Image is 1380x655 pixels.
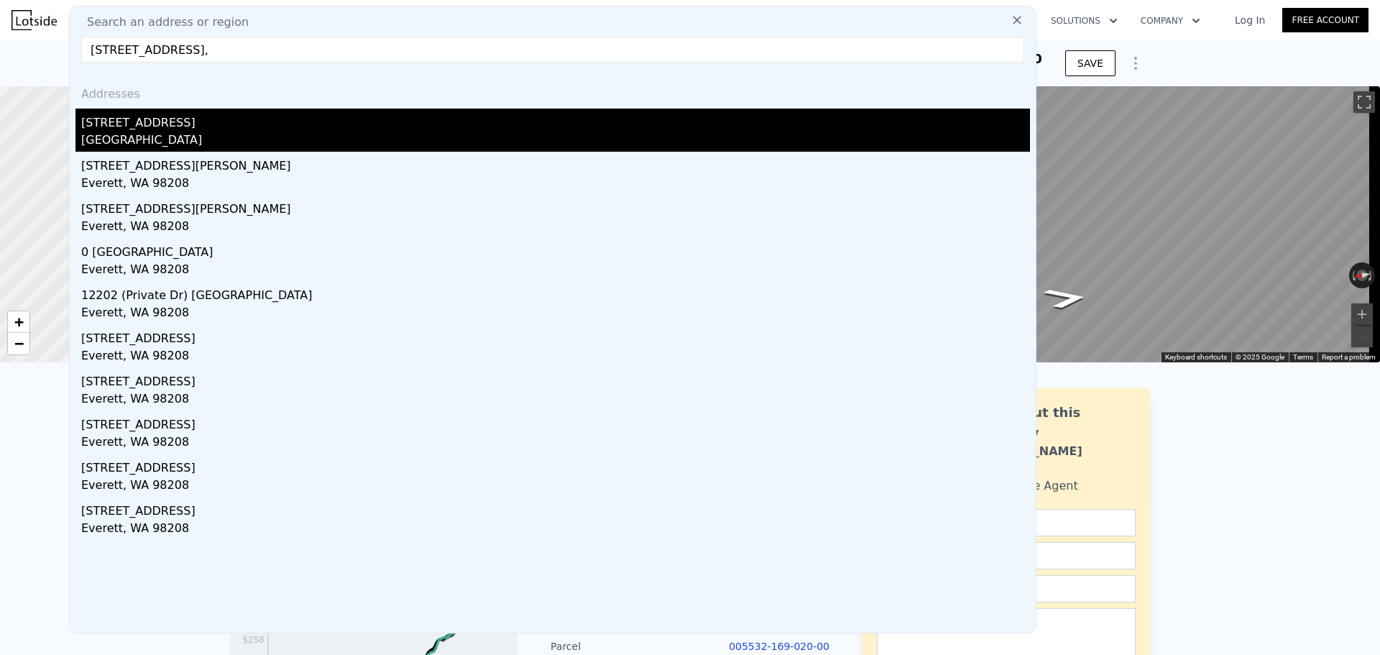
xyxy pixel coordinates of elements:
a: Report a problem [1322,353,1376,361]
div: Everett, WA 98208 [81,261,1030,281]
a: Zoom out [8,333,29,354]
a: 005532-169-020-00 [729,641,829,652]
span: © 2025 Google [1236,353,1284,361]
div: [GEOGRAPHIC_DATA] [81,132,1030,152]
div: Everett, WA 98208 [81,304,1030,324]
div: [STREET_ADDRESS][PERSON_NAME] [81,195,1030,218]
div: Everett, WA 98208 [81,218,1030,238]
div: Parcel [551,639,690,654]
button: Zoom out [1351,326,1373,347]
button: Rotate counterclockwise [1349,262,1357,288]
div: [STREET_ADDRESS] [81,454,1030,477]
button: SAVE [1065,50,1115,76]
div: [STREET_ADDRESS] [81,109,1030,132]
button: Reset the view [1348,267,1376,283]
div: Everett, WA 98208 [81,347,1030,367]
span: Search an address or region [75,14,249,31]
div: Everett, WA 98208 [81,175,1030,195]
div: Everett, WA 98208 [81,390,1030,411]
button: Toggle fullscreen view [1353,91,1375,113]
button: Show Options [1121,49,1150,78]
span: − [14,334,24,352]
div: Addresses [75,74,1030,109]
button: Keyboard shortcuts [1165,352,1227,362]
button: Solutions [1039,8,1129,34]
button: Rotate clockwise [1368,262,1376,288]
div: [STREET_ADDRESS] [81,324,1030,347]
path: Go South [1025,283,1107,313]
a: Terms (opens in new tab) [1293,353,1313,361]
div: Everett, WA 98208 [81,520,1030,540]
div: 12202 (Private Dr) [GEOGRAPHIC_DATA] [81,281,1030,304]
div: [PERSON_NAME] Bahadur [975,443,1136,477]
a: Free Account [1282,8,1368,32]
button: Zoom in [1351,303,1373,325]
button: Company [1129,8,1212,34]
div: Everett, WA 98208 [81,477,1030,497]
span: + [14,313,24,331]
div: [STREET_ADDRESS][PERSON_NAME] [81,152,1030,175]
div: [STREET_ADDRESS] [81,367,1030,390]
div: [STREET_ADDRESS] [81,411,1030,434]
a: Log In [1218,13,1282,27]
tspan: $258 [242,635,264,645]
div: Everett, WA 98208 [81,434,1030,454]
div: Ask about this property [975,403,1136,443]
input: Enter an address, city, region, neighborhood or zip code [81,37,1024,63]
img: Lotside [11,10,57,30]
div: [STREET_ADDRESS] [81,497,1030,520]
div: 0 [GEOGRAPHIC_DATA] [81,238,1030,261]
a: Zoom in [8,311,29,333]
